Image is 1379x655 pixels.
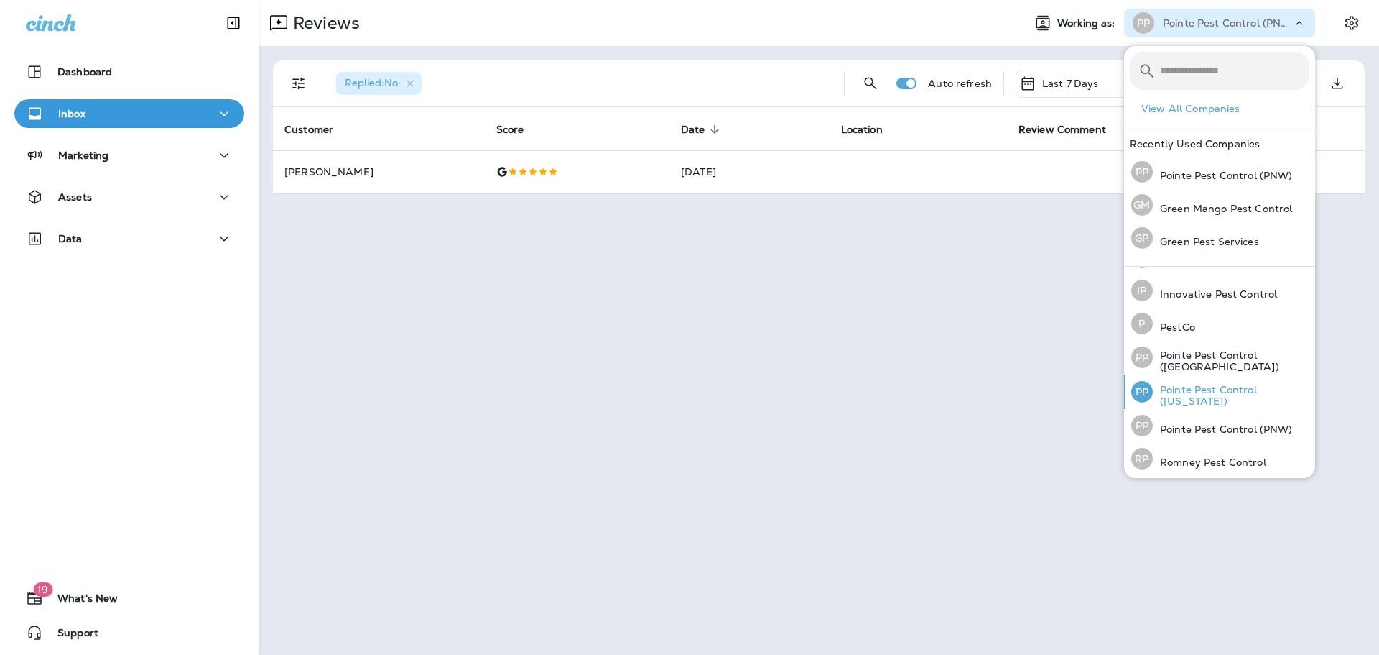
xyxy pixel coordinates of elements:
button: Inbox [14,99,244,128]
button: PPPointe Pest Control (PNW) [1124,155,1315,188]
span: Support [43,627,98,644]
button: Export as CSV [1323,69,1352,98]
div: Recently Used Companies [1124,132,1315,155]
p: Pointe Pest Control (PNW) [1153,170,1293,181]
button: Collapse Sidebar [213,9,254,37]
button: PPestCo [1124,307,1315,340]
p: Innovative Pest Control [1153,288,1277,300]
button: Dashboard [14,58,244,86]
button: Search Reviews [856,69,885,98]
span: Score [496,124,524,136]
button: GPGreen Pest Services [1124,221,1315,255]
p: Green Pest Services [1153,255,1259,267]
button: IPInnovative Pest Control [1124,274,1315,307]
p: Green Pest Services [1153,236,1259,247]
button: Data [14,224,244,253]
span: Date [681,123,724,136]
td: [DATE] [669,150,830,193]
p: Last 7 Days [1042,78,1099,89]
button: PPPointe Pest Control ([US_STATE]) [1124,375,1315,409]
p: Pointe Pest Control ([US_STATE]) [1153,384,1309,407]
p: Pointe Pest Control (PNW) [1153,423,1293,435]
p: [PERSON_NAME] [284,166,473,178]
p: Assets [58,191,92,203]
p: Data [58,233,83,244]
span: 19 [33,582,52,597]
span: What's New [43,592,118,610]
span: Customer [284,123,352,136]
div: P [1131,313,1153,334]
p: Pointe Pest Control ([GEOGRAPHIC_DATA]) [1153,349,1309,372]
span: Date [681,124,705,136]
p: Romney Pest Control [1153,457,1266,468]
p: Green Mango Pest Control [1153,203,1292,214]
div: Replied:No [336,72,422,95]
div: PP [1131,161,1153,183]
span: Score [496,123,543,136]
p: Inbox [58,108,85,119]
button: RPRomney Pest Control [1124,442,1315,475]
div: IP [1131,280,1153,301]
span: Working as: [1057,17,1118,29]
p: PestCo [1153,321,1195,333]
span: Review Comment [1018,123,1125,136]
button: Marketing [14,141,244,170]
button: PPPointe Pest Control (PNW) [1124,409,1315,442]
p: Pointe Pest Control (PNW) [1163,17,1292,29]
div: GP [1131,227,1153,249]
p: Dashboard [57,66,112,78]
button: GMGreen Mango Pest Control [1124,188,1315,221]
span: Location [841,124,883,136]
span: Replied : No [345,76,398,89]
span: Customer [284,124,333,136]
div: PP [1133,12,1154,34]
p: Auto refresh [928,78,992,89]
button: Filters [284,69,313,98]
button: 19What's New [14,584,244,613]
button: Assets [14,183,244,211]
p: Reviews [287,12,360,34]
button: Settings [1339,10,1365,36]
div: PP [1131,381,1153,403]
button: View All Companies [1136,98,1315,120]
div: PP [1131,347,1153,368]
div: RP [1131,448,1153,470]
button: Support [14,618,244,647]
div: PP [1131,415,1153,436]
p: Marketing [58,150,108,161]
span: Location [841,123,901,136]
span: Review Comment [1018,124,1106,136]
button: PPPointe Pest Control ([GEOGRAPHIC_DATA]) [1124,340,1315,375]
div: GM [1131,194,1153,216]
